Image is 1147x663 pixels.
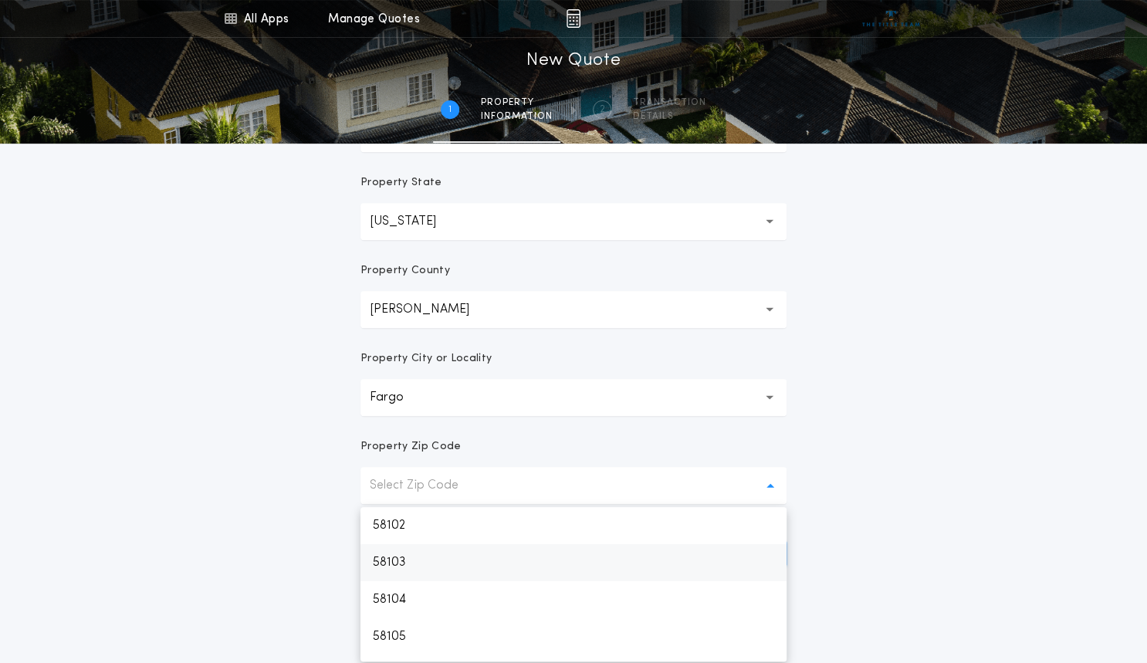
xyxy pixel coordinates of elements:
p: Property Zip Code [360,439,461,455]
span: information [481,110,553,123]
span: details [633,110,706,123]
button: [US_STATE] [360,203,787,240]
p: 58104 [360,581,787,618]
p: Property State [360,175,442,191]
h1: New Quote [526,49,621,73]
button: Fargo [360,379,787,416]
p: Select Zip Code [370,476,483,495]
span: Transaction [633,96,706,109]
button: Select Zip Code [360,467,787,504]
button: [PERSON_NAME] [360,291,787,328]
p: 58103 [360,544,787,581]
img: img [566,9,580,28]
p: [PERSON_NAME] [370,300,494,319]
span: Property [481,96,553,109]
p: [US_STATE] [370,212,461,231]
img: vs-icon [862,11,920,26]
p: Property City or Locality [360,351,492,367]
p: 58105 [360,618,787,655]
h2: 2 [600,103,605,116]
p: 58102 [360,507,787,544]
h2: 1 [448,103,452,116]
p: Property County [360,263,450,279]
ul: Select Zip Code [360,507,787,661]
p: Fargo [370,388,428,407]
